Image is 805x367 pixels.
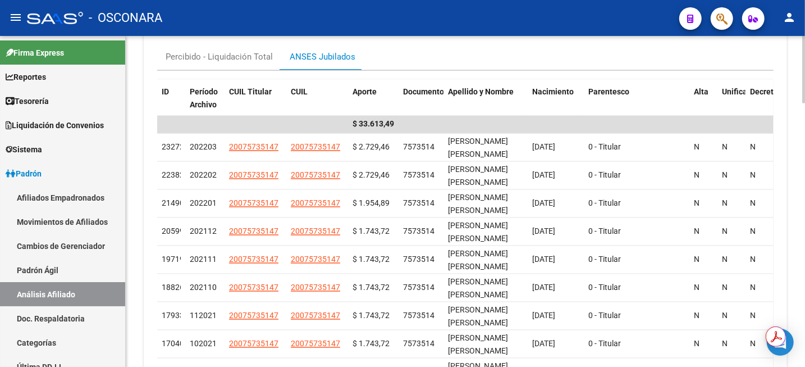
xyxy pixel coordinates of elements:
[229,311,278,320] span: 20075735147
[291,283,340,292] span: 20075735147
[750,255,756,264] span: N
[353,171,390,180] span: $ 2.729,46
[9,11,22,24] mat-icon: menu
[190,255,217,264] span: 202111
[229,199,278,208] span: 20075735147
[166,51,273,63] div: Percibido - Liquidación Total
[403,339,434,348] span: 7573514
[750,339,756,348] span: N
[6,167,42,180] span: Padrón
[162,255,184,264] span: 19719
[750,143,756,152] span: N
[162,87,169,96] span: ID
[694,227,699,236] span: N
[353,283,390,292] span: $ 1.743,72
[532,311,555,320] span: [DATE]
[588,311,621,320] span: 0 - Titular
[588,199,621,208] span: 0 - Titular
[750,199,756,208] span: N
[750,227,756,236] span: N
[6,71,46,83] span: Reportes
[722,311,728,320] span: N
[448,221,508,243] span: [PERSON_NAME] [PERSON_NAME]
[353,339,390,348] span: $ 1.743,72
[225,80,286,117] datatable-header-cell: CUIL Titular
[190,283,217,292] span: 202110
[532,199,555,208] span: [DATE]
[291,255,340,264] span: 20075735147
[162,143,184,152] span: 23272
[353,87,377,96] span: Aporte
[229,227,278,236] span: 20075735147
[722,339,728,348] span: N
[448,306,508,328] span: [PERSON_NAME] [PERSON_NAME]
[532,255,555,264] span: [DATE]
[694,283,699,292] span: N
[291,199,340,208] span: 20075735147
[89,6,162,30] span: - OSCONARA
[532,143,555,152] span: [DATE]
[588,255,621,264] span: 0 - Titular
[722,227,728,236] span: N
[694,339,699,348] span: N
[694,255,699,264] span: N
[448,334,508,356] span: [PERSON_NAME] [PERSON_NAME]
[783,11,796,24] mat-icon: person
[190,339,217,348] span: 102021
[291,143,340,152] span: 20075735147
[443,80,528,117] datatable-header-cell: Apellido y Nombre
[399,80,443,117] datatable-header-cell: Documento
[229,339,278,348] span: 20075735147
[229,255,278,264] span: 20075735147
[750,283,756,292] span: N
[722,283,728,292] span: N
[6,47,64,59] span: Firma Express
[403,255,434,264] span: 7573514
[190,311,217,320] span: 112021
[694,311,699,320] span: N
[229,87,272,96] span: CUIL Titular
[694,143,699,152] span: N
[162,199,184,208] span: 21490
[588,171,621,180] span: 0 - Titular
[403,143,434,152] span: 7573514
[291,171,340,180] span: 20075735147
[162,339,184,348] span: 17040
[448,250,508,271] span: [PERSON_NAME] [PERSON_NAME]
[353,143,390,152] span: $ 2.729,46
[717,80,745,117] datatable-header-cell: Unificacion
[353,227,390,236] span: $ 1.743,72
[694,171,699,180] span: N
[532,87,574,96] span: Nacimiento
[722,87,762,96] span: Unificacion
[448,87,514,96] span: Apellido y Nombre
[448,278,508,300] span: [PERSON_NAME] [PERSON_NAME]
[190,171,217,180] span: 202202
[694,87,708,96] span: Alta
[403,171,434,180] span: 7573514
[190,143,217,152] span: 202203
[745,80,774,117] datatable-header-cell: Decreto
[353,311,390,320] span: $ 1.743,72
[722,255,728,264] span: N
[403,227,434,236] span: 7573514
[532,171,555,180] span: [DATE]
[157,80,185,117] datatable-header-cell: ID
[6,143,42,156] span: Sistema
[291,339,340,348] span: 20075735147
[448,137,508,159] span: [PERSON_NAME] [PERSON_NAME]
[588,227,621,236] span: 0 - Titular
[286,80,348,117] datatable-header-cell: CUIL
[588,143,621,152] span: 0 - Titular
[448,165,508,187] span: [PERSON_NAME] [PERSON_NAME]
[162,171,184,180] span: 22382
[689,80,717,117] datatable-header-cell: Alta
[229,171,278,180] span: 20075735147
[588,339,621,348] span: 0 - Titular
[291,311,340,320] span: 20075735147
[750,171,756,180] span: N
[694,199,699,208] span: N
[448,193,508,215] span: [PERSON_NAME] [PERSON_NAME]
[353,120,394,129] span: $ 33.613,49
[403,199,434,208] span: 7573514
